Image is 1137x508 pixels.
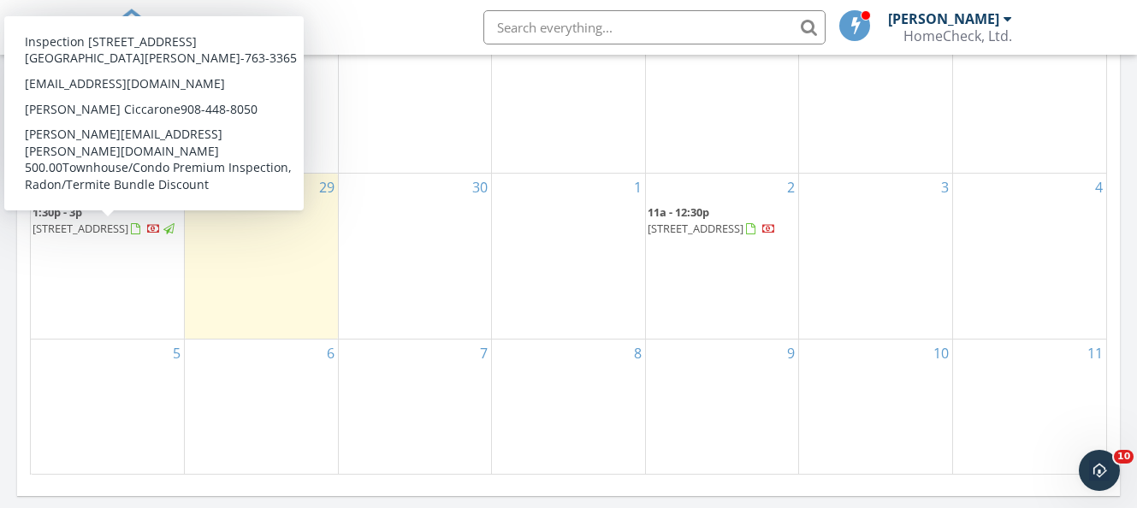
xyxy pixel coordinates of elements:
[162,174,184,201] a: Go to September 28, 2025
[31,339,185,474] td: Go to October 5, 2025
[784,340,798,367] a: Go to October 9, 2025
[648,204,709,220] span: 11a - 12:30p
[631,174,645,201] a: Go to October 1, 2025
[492,339,646,474] td: Go to October 8, 2025
[114,9,151,46] img: The Best Home Inspection Software - Spectora
[952,174,1106,339] td: Go to October 4, 2025
[799,174,953,339] td: Go to October 3, 2025
[316,174,338,201] a: Go to September 29, 2025
[477,340,491,367] a: Go to October 7, 2025
[930,340,952,367] a: Go to October 10, 2025
[483,10,826,44] input: Search everything...
[492,174,646,339] td: Go to October 1, 2025
[799,339,953,474] td: Go to October 10, 2025
[169,340,184,367] a: Go to October 5, 2025
[338,174,492,339] td: Go to September 30, 2025
[952,339,1106,474] td: Go to October 11, 2025
[645,174,799,339] td: Go to October 2, 2025
[938,174,952,201] a: Go to October 3, 2025
[163,9,304,44] span: SPECTORA
[185,339,339,474] td: Go to October 6, 2025
[33,204,177,236] a: 1:30p - 3p [STREET_ADDRESS]
[33,221,128,236] span: [STREET_ADDRESS]
[469,174,491,201] a: Go to September 30, 2025
[323,340,338,367] a: Go to October 6, 2025
[1084,340,1106,367] a: Go to October 11, 2025
[185,174,339,339] td: Go to September 29, 2025
[903,27,1012,44] div: HomeCheck, Ltd.
[31,174,185,339] td: Go to September 28, 2025
[645,339,799,474] td: Go to October 9, 2025
[1079,450,1120,491] iframe: Intercom live chat
[784,174,798,201] a: Go to October 2, 2025
[631,340,645,367] a: Go to October 8, 2025
[888,10,999,27] div: [PERSON_NAME]
[338,339,492,474] td: Go to October 7, 2025
[648,203,797,239] a: 11a - 12:30p [STREET_ADDRESS]
[1114,450,1134,464] span: 10
[1092,174,1106,201] a: Go to October 4, 2025
[648,204,776,236] a: 11a - 12:30p [STREET_ADDRESS]
[648,221,743,236] span: [STREET_ADDRESS]
[33,203,182,239] a: 1:30p - 3p [STREET_ADDRESS]
[33,204,82,220] span: 1:30p - 3p
[114,23,304,59] a: SPECTORA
